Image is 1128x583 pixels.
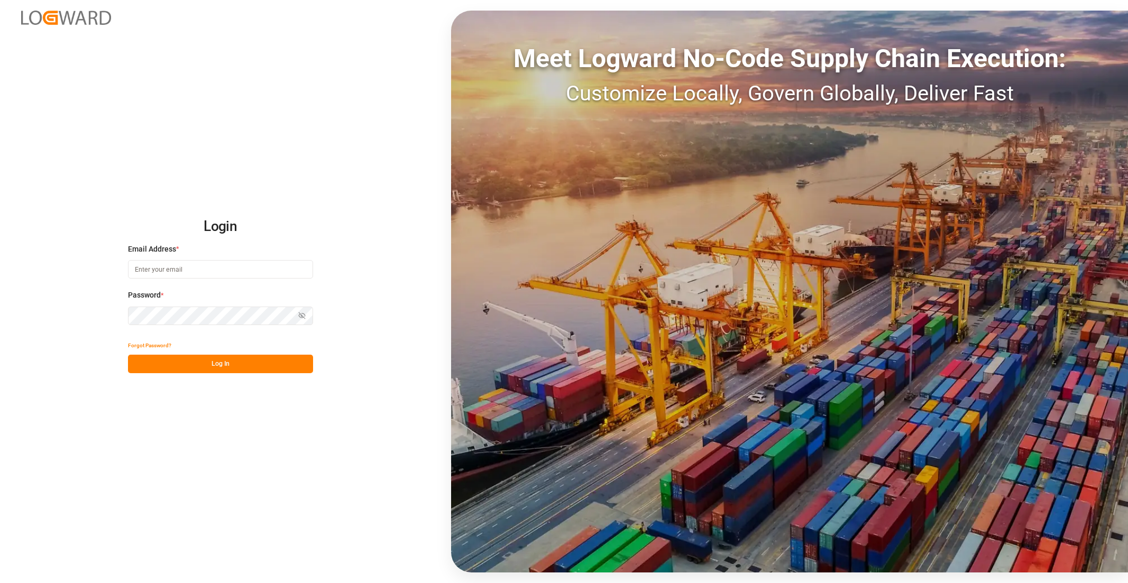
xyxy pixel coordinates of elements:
[21,11,111,25] img: Logward_new_orange.png
[451,78,1128,109] div: Customize Locally, Govern Globally, Deliver Fast
[128,260,313,279] input: Enter your email
[128,210,313,244] h2: Login
[128,355,313,373] button: Log In
[451,40,1128,78] div: Meet Logward No-Code Supply Chain Execution:
[128,336,171,355] button: Forgot Password?
[128,290,161,301] span: Password
[128,244,176,255] span: Email Address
